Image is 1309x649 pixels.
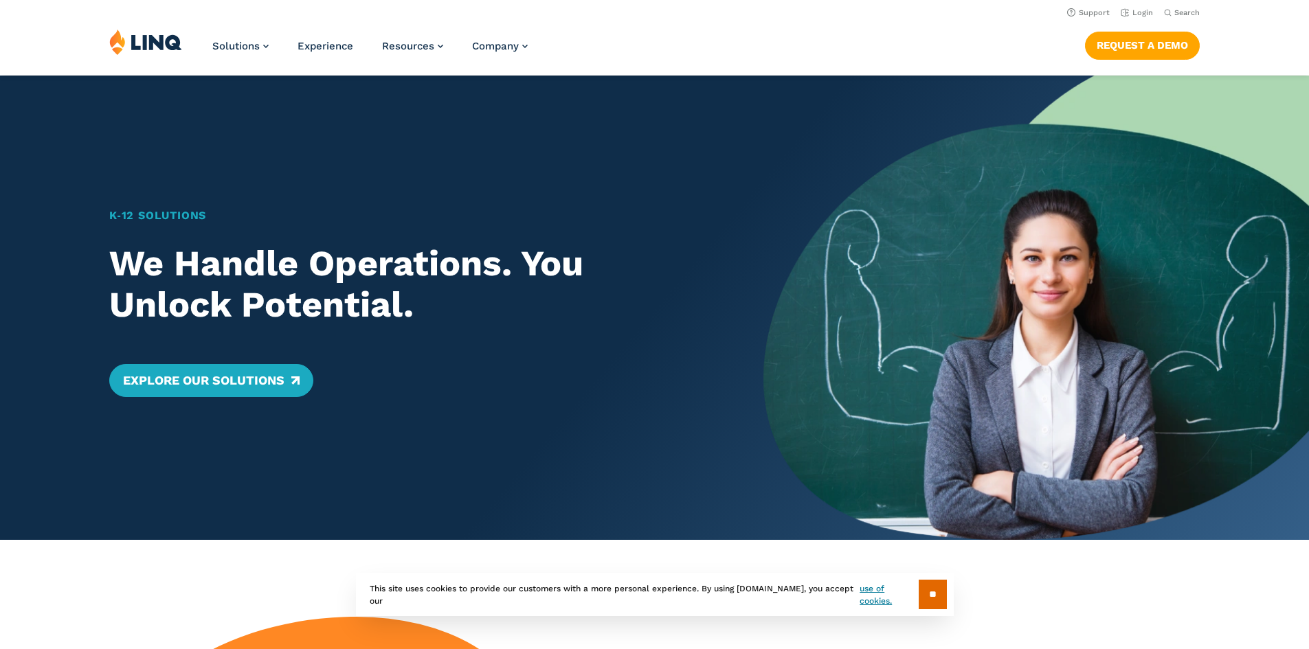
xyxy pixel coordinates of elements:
[212,29,528,74] nav: Primary Navigation
[1085,29,1200,59] nav: Button Navigation
[382,40,443,52] a: Resources
[1067,8,1110,17] a: Support
[763,76,1309,540] img: Home Banner
[382,40,434,52] span: Resources
[1174,8,1200,17] span: Search
[1164,8,1200,18] button: Open Search Bar
[1085,32,1200,59] a: Request a Demo
[472,40,519,52] span: Company
[109,243,711,326] h2: We Handle Operations. You Unlock Potential.
[109,29,182,55] img: LINQ | K‑12 Software
[472,40,528,52] a: Company
[109,364,313,397] a: Explore Our Solutions
[1121,8,1153,17] a: Login
[860,582,918,607] a: use of cookies.
[298,40,353,52] a: Experience
[212,40,260,52] span: Solutions
[109,207,711,224] h1: K‑12 Solutions
[356,573,954,616] div: This site uses cookies to provide our customers with a more personal experience. By using [DOMAIN...
[212,40,269,52] a: Solutions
